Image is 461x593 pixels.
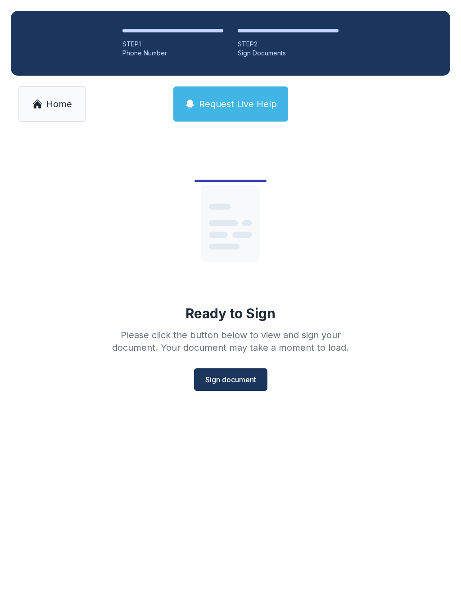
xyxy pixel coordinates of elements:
[205,374,256,385] span: Sign document
[238,49,339,58] div: Sign Documents
[185,305,276,321] div: Ready to Sign
[46,98,72,110] span: Home
[101,329,360,354] div: Please click the button below to view and sign your document. Your document may take a moment to ...
[122,49,223,58] div: Phone Number
[122,40,223,49] div: STEP 1
[199,98,277,110] span: Request Live Help
[238,40,339,49] div: STEP 2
